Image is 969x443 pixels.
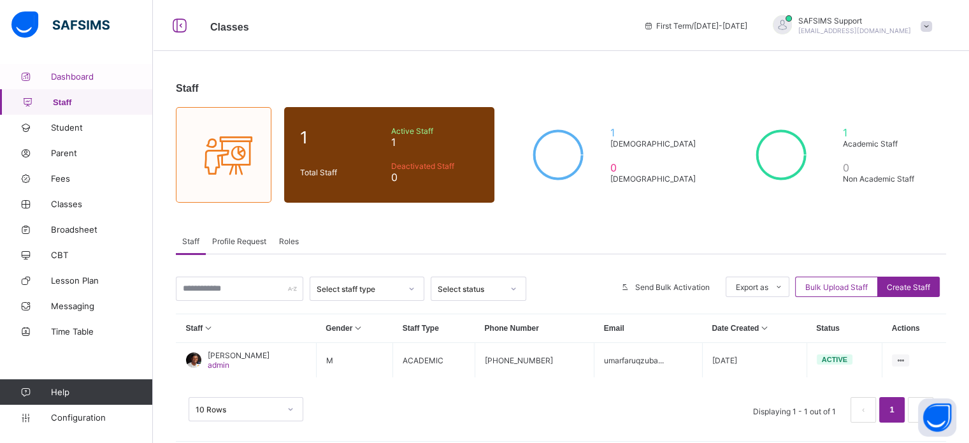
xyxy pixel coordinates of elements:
[51,122,153,133] span: Student
[196,405,280,414] div: 10 Rows
[882,314,946,343] th: Actions
[11,11,110,38] img: safsims
[886,402,898,418] a: 1
[203,324,213,333] i: Sort in Ascending Order
[594,343,703,378] td: umarfaruqzuba...
[316,343,392,378] td: M
[851,397,876,423] li: 上一页
[807,314,882,343] th: Status
[475,343,594,378] td: [PHONE_NUMBER]
[208,360,229,370] span: admin
[805,282,868,292] span: Bulk Upload Staff
[297,164,388,180] div: Total Staff
[743,397,845,423] li: Displaying 1 - 1 out of 1
[279,236,299,246] span: Roles
[635,282,710,292] span: Send Bulk Activation
[391,136,478,149] span: 1
[317,284,401,294] div: Select staff type
[610,174,701,184] span: [DEMOGRAPHIC_DATA]
[210,22,249,33] span: Classes
[53,98,153,107] span: Staff
[51,326,153,337] span: Time Table
[176,83,199,94] span: Staff
[843,174,924,184] span: Non Academic Staff
[51,301,153,311] span: Messaging
[176,314,317,343] th: Staff
[391,126,478,136] span: Active Staff
[702,314,807,343] th: Date Created
[393,343,475,378] td: ACADEMIC
[908,397,933,423] li: 下一页
[51,412,152,423] span: Configuration
[610,161,701,174] span: 0
[352,324,363,333] i: Sort in Ascending Order
[594,314,703,343] th: Email
[51,199,153,209] span: Classes
[391,161,478,171] span: Deactivated Staff
[316,314,392,343] th: Gender
[212,236,266,246] span: Profile Request
[822,356,847,363] span: active
[798,27,911,34] span: [EMAIL_ADDRESS][DOMAIN_NAME]
[51,173,153,184] span: Fees
[843,161,924,174] span: 0
[51,71,153,82] span: Dashboard
[51,224,153,235] span: Broadsheet
[610,126,701,139] span: 1
[475,314,594,343] th: Phone Number
[438,284,503,294] div: Select status
[51,250,153,260] span: CBT
[610,139,701,149] span: [DEMOGRAPHIC_DATA]
[760,15,938,36] div: SAFSIMSSupport
[736,282,768,292] span: Export as
[643,21,747,31] span: session/term information
[702,343,807,378] td: [DATE]
[51,275,153,286] span: Lesson Plan
[208,351,269,360] span: [PERSON_NAME]
[879,397,905,423] li: 1
[918,398,956,437] button: Open asap
[51,387,152,397] span: Help
[51,148,153,158] span: Parent
[798,16,911,25] span: SAFSIMS Support
[887,282,930,292] span: Create Staff
[851,397,876,423] button: prev page
[393,314,475,343] th: Staff Type
[908,397,933,423] button: next page
[843,139,924,149] span: Academic Staff
[759,324,770,333] i: Sort in Ascending Order
[300,127,385,147] span: 1
[843,126,924,139] span: 1
[391,171,478,184] span: 0
[182,236,199,246] span: Staff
